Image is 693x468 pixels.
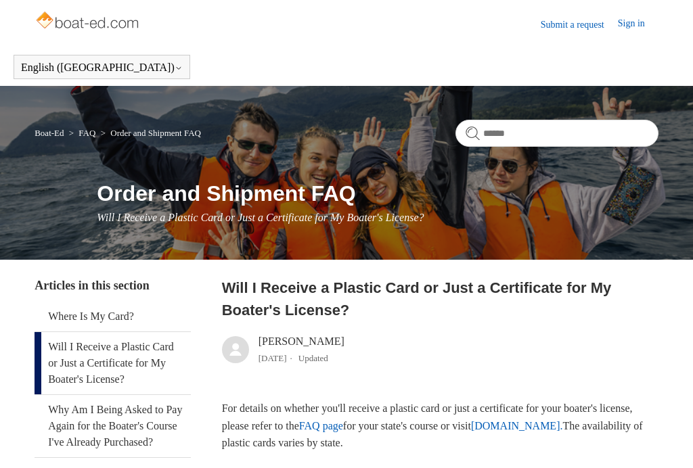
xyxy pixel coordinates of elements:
time: 04/08/2025, 12:43 [259,353,287,363]
h1: Order and Shipment FAQ [97,177,658,210]
a: FAQ [79,128,95,138]
img: Boat-Ed Help Center home page [35,8,142,35]
h2: Will I Receive a Plastic Card or Just a Certificate for My Boater's License? [222,277,658,321]
a: Order and Shipment FAQ [110,128,201,138]
input: Search [455,120,658,147]
a: Sign in [618,16,658,32]
button: English ([GEOGRAPHIC_DATA]) [21,62,183,74]
span: Articles in this section [35,279,149,292]
a: Will I Receive a Plastic Card or Just a Certificate for My Boater's License? [35,332,190,394]
a: Submit a request [541,18,618,32]
a: Why Am I Being Asked to Pay Again for the Boater's Course I've Already Purchased? [35,395,190,457]
li: Order and Shipment FAQ [98,128,201,138]
p: For details on whether you'll receive a plastic card or just a certificate for your boater's lice... [222,400,658,452]
li: FAQ [66,128,98,138]
li: Updated [298,353,328,363]
a: FAQ page [299,420,343,431]
a: Where Is My Card? [35,302,190,331]
a: [DOMAIN_NAME]. [471,420,563,431]
li: Boat-Ed [35,128,66,138]
a: Boat-Ed [35,128,64,138]
div: [PERSON_NAME] [259,333,344,366]
span: Will I Receive a Plastic Card or Just a Certificate for My Boater's License? [97,212,424,223]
